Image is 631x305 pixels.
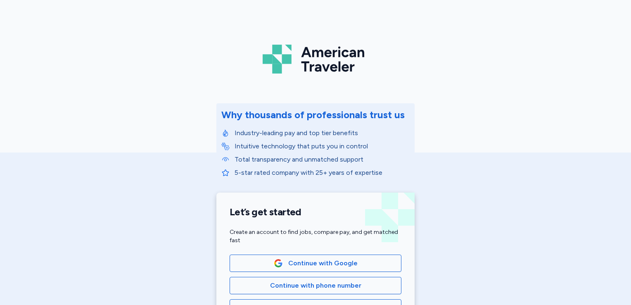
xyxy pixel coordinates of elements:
img: Logo [263,41,368,77]
p: Total transparency and unmatched support [235,155,410,164]
h1: Let’s get started [230,206,401,218]
img: Google Logo [274,259,283,268]
div: Why thousands of professionals trust us [221,108,405,122]
p: 5-star rated company with 25+ years of expertise [235,168,410,178]
div: Create an account to find jobs, compare pay, and get matched fast [230,228,401,245]
button: Continue with phone number [230,277,401,294]
p: Industry-leading pay and top tier benefits [235,128,410,138]
button: Google LogoContinue with Google [230,255,401,272]
p: Intuitive technology that puts you in control [235,141,410,151]
span: Continue with phone number [270,281,361,291]
span: Continue with Google [288,258,358,268]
